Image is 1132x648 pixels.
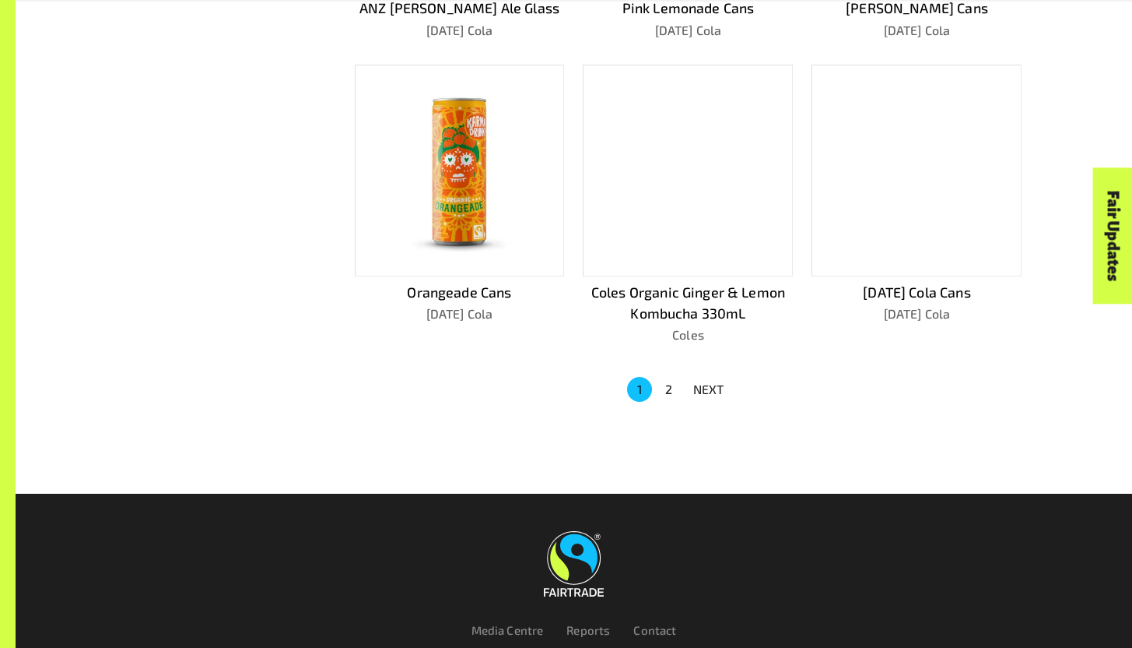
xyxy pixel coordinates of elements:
p: [DATE] Cola Cans [811,282,1022,303]
p: [DATE] Cola [583,21,793,40]
a: Reports [566,623,610,637]
button: page 1 [627,377,652,402]
a: Orangeade Cans[DATE] Cola [355,65,565,344]
a: Media Centre [471,623,544,637]
button: NEXT [684,375,734,403]
p: Orangeade Cans [355,282,565,303]
nav: pagination navigation [625,375,734,403]
button: Go to page 2 [657,377,682,402]
p: [DATE] Cola [355,305,565,323]
a: Contact [633,623,676,637]
p: [DATE] Cola [811,305,1022,323]
img: Fairtrade Australia New Zealand logo [544,531,604,597]
a: [DATE] Cola Cans[DATE] Cola [811,65,1022,344]
a: Coles Organic Ginger & Lemon Kombucha 330mLColes [583,65,793,344]
p: [DATE] Cola [355,21,565,40]
p: NEXT [693,380,724,399]
p: Coles Organic Ginger & Lemon Kombucha 330mL [583,282,793,323]
p: [DATE] Cola [811,21,1022,40]
p: Coles [583,326,793,344]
